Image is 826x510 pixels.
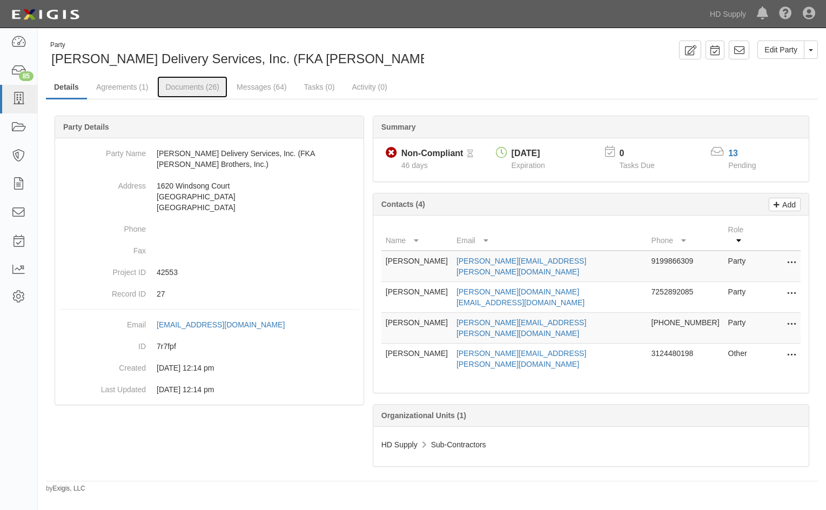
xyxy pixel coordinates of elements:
td: 3124480198 [647,344,724,374]
div: Party [50,41,518,50]
a: 13 [728,149,738,158]
a: HD Supply [704,3,751,25]
dt: Fax [59,240,146,256]
td: [PERSON_NAME] [381,313,452,344]
td: Other [724,344,757,374]
dd: 12/22/2023 12:14 pm [59,379,359,400]
p: 42553 [157,267,359,278]
th: Role [724,220,757,251]
span: Since 08/28/2025 [401,161,428,170]
a: Agreements (1) [88,76,156,98]
div: 85 [19,71,33,81]
td: [PERSON_NAME] [381,282,452,313]
a: [PERSON_NAME][EMAIL_ADDRESS][PERSON_NAME][DOMAIN_NAME] [456,257,586,276]
td: [PERSON_NAME] [381,251,452,282]
a: Documents (26) [157,76,227,98]
dt: Email [59,314,146,330]
td: [PHONE_NUMBER] [647,313,724,344]
span: HD Supply [381,440,418,449]
span: Tasks Due [619,161,654,170]
span: Pending [728,161,756,170]
dd: [PERSON_NAME] Delivery Services, Inc. (FKA [PERSON_NAME] Brothers, Inc.) [59,143,359,175]
dt: Address [59,175,146,191]
td: 9199866309 [647,251,724,282]
p: 27 [157,288,359,299]
a: Details [46,76,87,99]
dt: ID [59,335,146,352]
span: Sub-Contractors [431,440,486,449]
i: Pending Review [467,150,473,158]
a: [EMAIL_ADDRESS][DOMAIN_NAME] [157,320,297,329]
a: Add [769,198,801,211]
i: Non-Compliant [386,147,397,159]
dt: Last Updated [59,379,146,395]
dt: Phone [59,218,146,234]
a: Activity (0) [344,76,395,98]
a: [PERSON_NAME][EMAIL_ADDRESS][PERSON_NAME][DOMAIN_NAME] [456,349,586,368]
td: 7252892085 [647,282,724,313]
a: [PERSON_NAME][EMAIL_ADDRESS][PERSON_NAME][DOMAIN_NAME] [456,318,586,338]
div: [DATE] [512,147,545,160]
dd: 7r7fpf [59,335,359,357]
dt: Created [59,357,146,373]
a: Edit Party [757,41,804,59]
th: Name [381,220,452,251]
dt: Project ID [59,261,146,278]
a: Tasks (0) [296,76,343,98]
a: [PERSON_NAME][DOMAIN_NAME][EMAIL_ADDRESS][DOMAIN_NAME] [456,287,585,307]
div: Non-Compliant [401,147,464,160]
div: Gibby Delivery Services, Inc. (FKA Gibby Brothers, Inc.) [46,41,424,68]
dt: Party Name [59,143,146,159]
b: Party Details [63,123,109,131]
p: Add [780,198,796,211]
span: Expiration [512,161,545,170]
td: Party [724,251,757,282]
th: Phone [647,220,724,251]
img: logo-5460c22ac91f19d4615b14bd174203de0afe785f0fc80cf4dbbc73dc1793850b.png [8,5,83,24]
dd: 1620 Windsong Court [GEOGRAPHIC_DATA] [GEOGRAPHIC_DATA] [59,175,359,218]
a: Messages (64) [229,76,295,98]
b: Contacts (4) [381,200,425,209]
dd: 12/22/2023 12:14 pm [59,357,359,379]
span: [PERSON_NAME] Delivery Services, Inc. (FKA [PERSON_NAME] Brothers, Inc.) [51,51,518,66]
p: 0 [619,147,668,160]
a: Exigis, LLC [53,485,85,492]
b: Summary [381,123,416,131]
td: Party [724,313,757,344]
small: by [46,484,85,493]
i: Help Center - Complianz [779,8,792,21]
b: Organizational Units (1) [381,411,466,420]
dt: Record ID [59,283,146,299]
div: [EMAIL_ADDRESS][DOMAIN_NAME] [157,319,285,330]
th: Email [452,220,647,251]
td: Party [724,282,757,313]
td: [PERSON_NAME] [381,344,452,374]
